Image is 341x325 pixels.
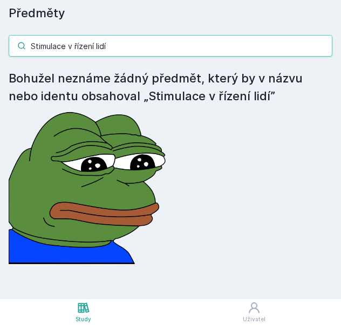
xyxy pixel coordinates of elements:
[9,4,332,22] h1: Předměty
[76,315,91,323] div: Study
[9,105,170,264] img: error_picture.png
[243,315,265,323] div: Uživatel
[9,35,332,57] input: Název nebo ident předmětu…
[9,70,332,105] h4: Bohužel neznáme žádný předmět, který by v názvu nebo identu obsahoval „Stimulace v řízení lidí”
